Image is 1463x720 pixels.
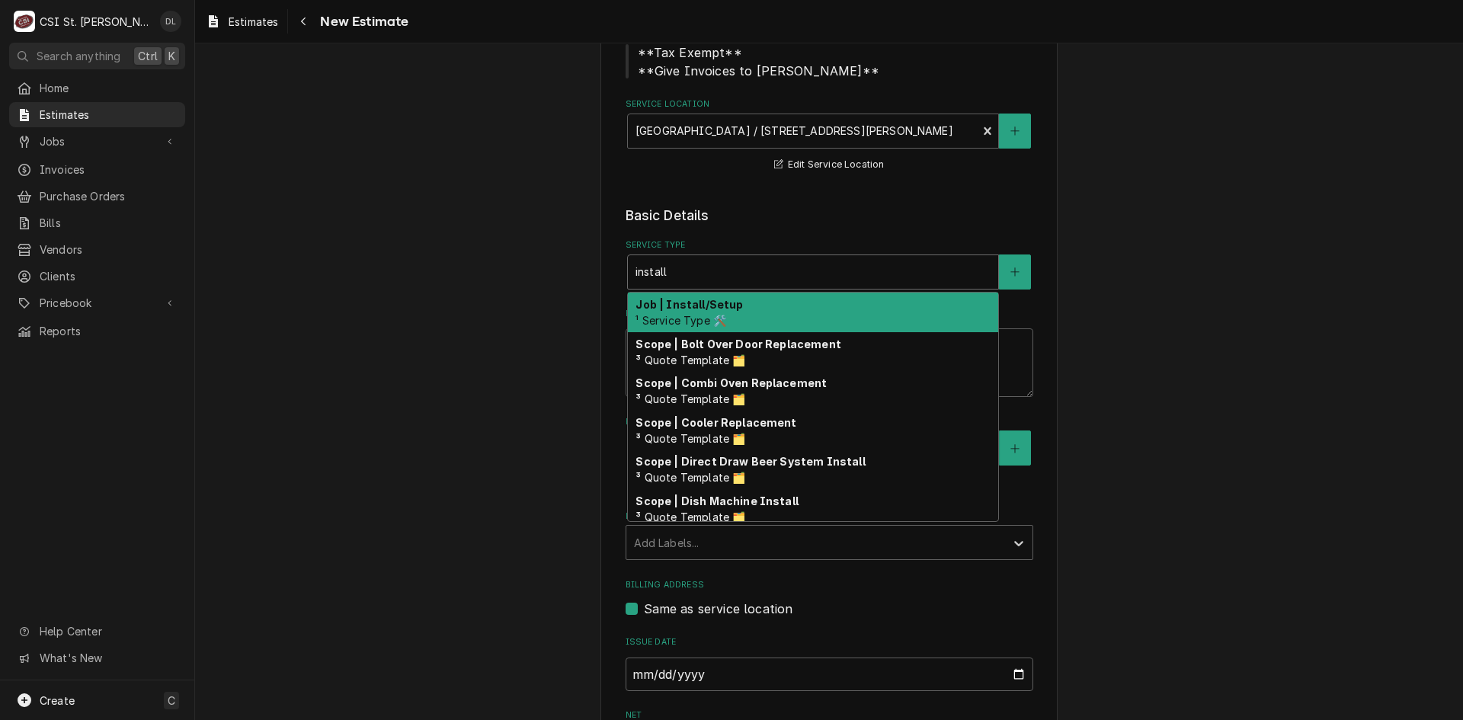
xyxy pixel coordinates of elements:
span: Bills [40,215,178,231]
div: DL [160,11,181,32]
span: Estimates [40,107,178,123]
strong: Scope | Dish Machine Install [635,494,798,507]
label: Reason For Call [626,308,1033,320]
div: CSI St. [PERSON_NAME] [40,14,152,30]
div: Equipment [626,416,1033,491]
span: Estimates [229,14,278,30]
div: Reason For Call [626,308,1033,397]
span: What's New [40,650,176,666]
span: C [168,693,175,709]
a: Reports [9,318,185,344]
input: yyyy-mm-dd [626,658,1033,691]
button: Create New Location [999,114,1031,149]
span: Ctrl [138,48,158,64]
a: Purchase Orders [9,184,185,209]
svg: Create New Location [1010,126,1020,136]
span: New Estimate [315,11,408,32]
label: Equipment [626,416,1033,428]
div: Issue Date [626,636,1033,690]
a: Go to Help Center [9,619,185,644]
span: ¹ Service Type 🛠️ [635,314,726,327]
a: Go to Pricebook [9,290,185,315]
span: Purchase Orders [40,188,178,204]
span: Home [40,80,178,96]
a: Home [9,75,185,101]
svg: Create New Equipment [1010,443,1020,454]
label: Same as service location [644,600,793,618]
a: Vendors [9,237,185,262]
span: Invoices [40,162,178,178]
label: Issue Date [626,636,1033,648]
label: Billing Address [626,579,1033,591]
legend: Basic Details [626,206,1033,226]
a: Go to What's New [9,645,185,670]
span: Vendors [40,242,178,258]
div: Billing Address [626,579,1033,618]
div: Service Location [626,98,1033,174]
span: Clients [40,268,178,284]
span: Pricebook [40,295,155,311]
strong: Scope | Bolt Over Door Replacement [635,338,840,350]
span: **Tax Exempt** **Give Invoices to [PERSON_NAME]** [638,45,879,78]
div: David Lindsey's Avatar [160,11,181,32]
div: Labels [626,510,1033,560]
div: Client Notes [626,28,1033,79]
span: ³ Quote Template 🗂️ [635,354,745,366]
strong: Scope | Combi Oven Replacement [635,376,827,389]
strong: Scope | Direct Draw Beer System Install [635,455,865,468]
span: ³ Quote Template 🗂️ [635,471,745,484]
span: Reports [40,323,178,339]
label: Service Type [626,239,1033,251]
button: Edit Service Location [772,155,887,174]
div: C [14,11,35,32]
span: ³ Quote Template 🗂️ [635,392,745,405]
span: Client Notes [626,43,1033,80]
a: Invoices [9,157,185,182]
button: Create New Equipment [999,430,1031,466]
a: Bills [9,210,185,235]
span: ³ Quote Template 🗂️ [635,510,745,523]
span: Jobs [40,133,155,149]
button: Search anythingCtrlK [9,43,185,69]
a: Estimates [9,102,185,127]
span: Search anything [37,48,120,64]
button: Navigate back [291,9,315,34]
strong: Scope | Cooler Replacement [635,416,796,429]
a: Go to Jobs [9,129,185,154]
span: ³ Quote Template 🗂️ [635,432,745,445]
label: Service Location [626,98,1033,110]
div: CSI St. Louis's Avatar [14,11,35,32]
span: Help Center [40,623,176,639]
button: Create New Service [999,254,1031,290]
a: Estimates [200,9,284,34]
strong: Job | Install/Setup [635,298,743,311]
svg: Create New Service [1010,267,1020,277]
span: K [168,48,175,64]
span: Create [40,694,75,707]
a: Clients [9,264,185,289]
label: Labels [626,510,1033,523]
div: Service Type [626,239,1033,289]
